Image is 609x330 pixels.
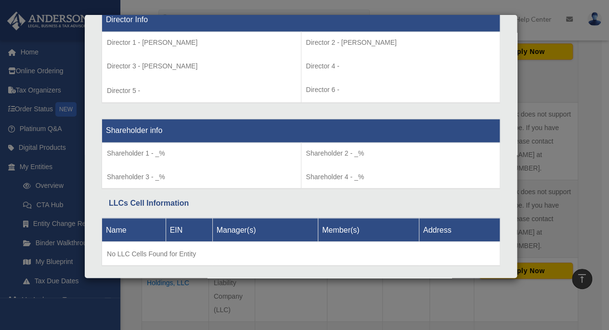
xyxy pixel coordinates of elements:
p: Director 1 - [PERSON_NAME] [107,37,296,49]
td: Director 5 - [102,32,301,103]
p: Director 4 - [306,60,495,72]
th: Manager(s) [212,218,318,241]
th: Address [419,218,500,241]
p: Director 6 - [306,84,495,96]
th: EIN [166,218,212,241]
th: Member(s) [318,218,419,241]
td: No LLC Cells Found for Entity [102,241,500,265]
p: Shareholder 3 - _% [107,171,296,183]
p: Shareholder 2 - _% [306,147,495,159]
p: Shareholder 1 - _% [107,147,296,159]
div: LLCs Cell Information [109,197,493,210]
th: Director Info [102,8,500,32]
p: Director 3 - [PERSON_NAME] [107,60,296,72]
th: Name [102,218,166,241]
p: Shareholder 4 - _% [306,171,495,183]
p: Director 2 - [PERSON_NAME] [306,37,495,49]
th: Shareholder info [102,119,500,143]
